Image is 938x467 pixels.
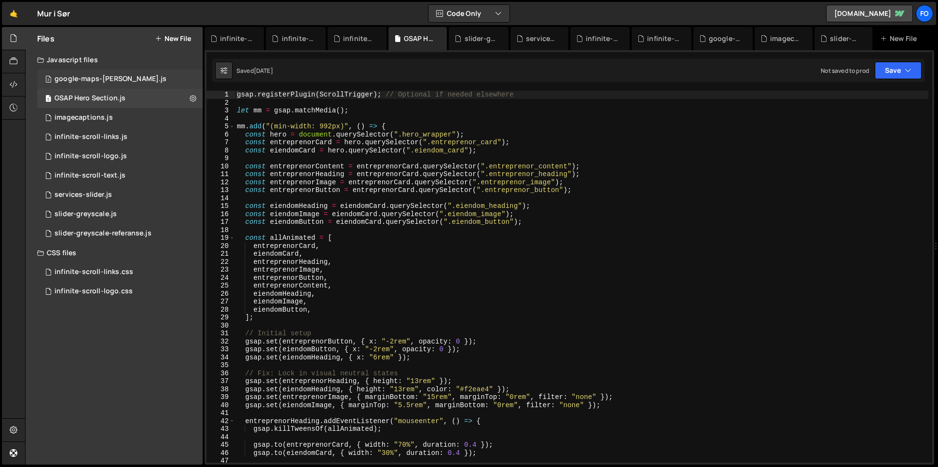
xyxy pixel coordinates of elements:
div: 16 [207,210,235,219]
div: infinite-scroll-links.css [282,34,314,43]
div: 11 [207,170,235,179]
div: 30 [207,322,235,330]
div: Mur i Sør [37,8,70,19]
div: 15856/42251.js [37,89,203,108]
div: google-maps-[PERSON_NAME].js [55,75,166,83]
div: infinite-scroll-logo.css [55,287,133,296]
span: 1 [45,96,51,103]
div: 15856/45042.css [37,262,203,282]
div: 15856/42255.js [37,185,203,205]
div: 18 [207,226,235,234]
div: 31 [207,330,235,338]
div: Not saved to prod [821,67,869,75]
div: infinite-scroll-text.js [55,171,125,180]
div: 15856/45045.js [37,127,203,147]
div: 43 [207,425,235,433]
div: slider-greyscale.js [830,34,861,43]
div: 9 [207,154,235,163]
div: 24 [207,274,235,282]
div: infinite-scroll-links.css [55,268,133,276]
div: 2 [207,99,235,107]
div: 44 [207,433,235,441]
div: 15856/44399.js [37,108,203,127]
a: 🤙 [2,2,26,25]
div: 12 [207,179,235,187]
div: 1 [207,91,235,99]
div: infinite-scroll-links.js [55,133,127,141]
div: infinite-scroll-logo.css [647,34,679,43]
div: 33 [207,345,235,354]
div: 15856/44475.js [37,147,203,166]
div: 15856/44486.js [37,224,203,243]
a: [DOMAIN_NAME] [826,5,913,22]
div: 37 [207,377,235,385]
div: 40 [207,401,235,410]
button: Code Only [428,5,510,22]
div: 15856/42354.js [37,205,203,224]
div: Saved [236,67,273,75]
div: 21 [207,250,235,258]
div: 32 [207,338,235,346]
div: 14 [207,194,235,203]
div: 15856/42353.js [37,166,203,185]
div: 15856/44408.js [37,69,203,89]
div: [DATE] [254,67,273,75]
div: GSAP Hero Section.js [55,94,125,103]
div: CSS files [26,243,203,262]
div: infinite-scroll-text.js [343,34,375,43]
div: 38 [207,385,235,394]
div: 15856/44474.css [37,282,203,301]
div: 41 [207,409,235,417]
span: 3 [45,76,51,84]
div: 29 [207,314,235,322]
div: slider-greyscale.js [55,210,117,219]
div: 47 [207,457,235,465]
div: 25 [207,282,235,290]
div: 35 [207,361,235,370]
div: 19 [207,234,235,242]
div: 45 [207,441,235,449]
div: imagecaptions.js [55,113,113,122]
div: slider-greyscale-referanse.js [465,34,497,43]
div: 28 [207,306,235,314]
div: 17 [207,218,235,226]
h2: Files [37,33,55,44]
div: 46 [207,449,235,457]
div: 6 [207,131,235,139]
div: 4 [207,115,235,123]
div: 10 [207,163,235,171]
div: 39 [207,393,235,401]
div: 3 [207,107,235,115]
div: GSAP Hero Section.js [404,34,436,43]
div: 7 [207,138,235,147]
button: Save [875,62,922,79]
div: infinite-scroll-links.js [220,34,252,43]
div: 8 [207,147,235,155]
div: services-slider.js [526,34,557,43]
div: Javascript files [26,50,203,69]
div: google-maps-[PERSON_NAME].js [709,34,741,43]
div: infinite-scroll-logo.js [55,152,127,161]
div: 36 [207,370,235,378]
div: 27 [207,298,235,306]
div: 23 [207,266,235,274]
div: 5 [207,123,235,131]
div: 20 [207,242,235,250]
div: infinite-scroll-logo.js [586,34,618,43]
div: New File [880,34,921,43]
div: slider-greyscale-referanse.js [55,229,152,238]
div: 34 [207,354,235,362]
button: New File [155,35,191,42]
div: 13 [207,186,235,194]
a: Fo [916,5,933,22]
div: imagecaptions.js [770,34,801,43]
div: 42 [207,417,235,426]
div: 15 [207,202,235,210]
div: 22 [207,258,235,266]
div: services-slider.js [55,191,112,199]
div: 26 [207,290,235,298]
